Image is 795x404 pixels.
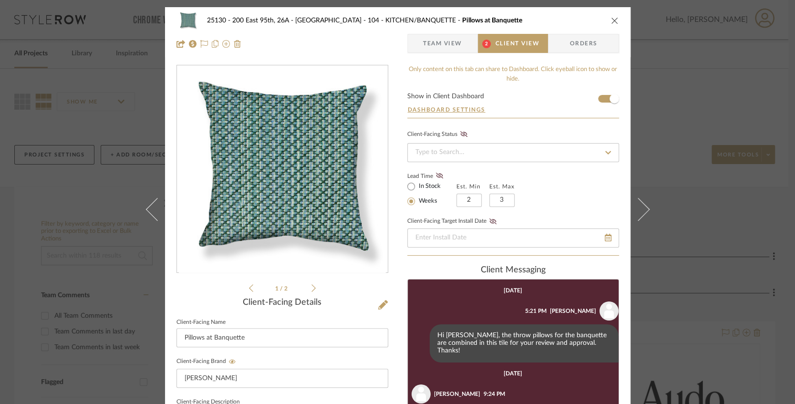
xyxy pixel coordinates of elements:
div: [DATE] [504,370,522,377]
span: Team View [423,34,462,53]
label: Client-Facing Name [176,320,226,325]
input: Enter Install Date [407,228,619,248]
div: Client-Facing Details [176,298,388,308]
span: 2 [482,40,491,48]
label: Client-Facing Target Install Date [407,218,499,225]
img: 307c6691-d649-4059-960b-625d5b5cff64_48x40.jpg [176,11,199,30]
div: 5:21 PM [525,307,547,315]
mat-radio-group: Select item type [407,180,456,207]
label: Client-Facing Brand [176,358,239,365]
label: Est. Max [489,183,515,190]
label: Lead Time [407,172,456,180]
input: Enter Client-Facing Item Name [176,328,388,347]
img: Remove from project [234,40,241,48]
span: Client View [496,34,539,53]
img: 307c6691-d649-4059-960b-625d5b5cff64_436x436.jpg [179,66,386,273]
div: [PERSON_NAME] [550,307,596,315]
div: [PERSON_NAME] [434,390,480,398]
span: / [280,286,284,291]
span: 25130 - 200 East 95th, 26A - [GEOGRAPHIC_DATA] [207,17,368,24]
img: user_avatar.png [412,384,431,404]
div: Client-Facing Status [407,130,470,139]
button: Client-Facing Brand [226,358,239,365]
span: 2 [284,286,289,291]
label: In Stock [417,182,441,191]
span: 1 [275,286,280,291]
button: Client-Facing Target Install Date [486,218,499,225]
label: Est. Min [456,183,481,190]
div: Only content on this tab can share to Dashboard. Click eyeball icon to show or hide. [407,65,619,83]
div: [DATE] [504,287,522,294]
div: Hi [PERSON_NAME], the throw pillows for the banquette are combined in this tile for your review a... [430,324,619,363]
button: Dashboard Settings [407,105,486,114]
div: 9:24 PM [484,390,505,398]
input: Type to Search… [407,143,619,162]
div: 0 [177,66,388,273]
span: Orders [559,34,608,53]
input: Enter Client-Facing Brand [176,369,388,388]
img: user_avatar.png [599,301,619,321]
div: client Messaging [407,265,619,276]
label: Weeks [417,197,437,206]
span: Pillows at Banquette [462,17,522,24]
button: close [610,16,619,25]
button: Lead Time [433,171,446,181]
span: 104 - KITCHEN/BANQUETTE [368,17,462,24]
